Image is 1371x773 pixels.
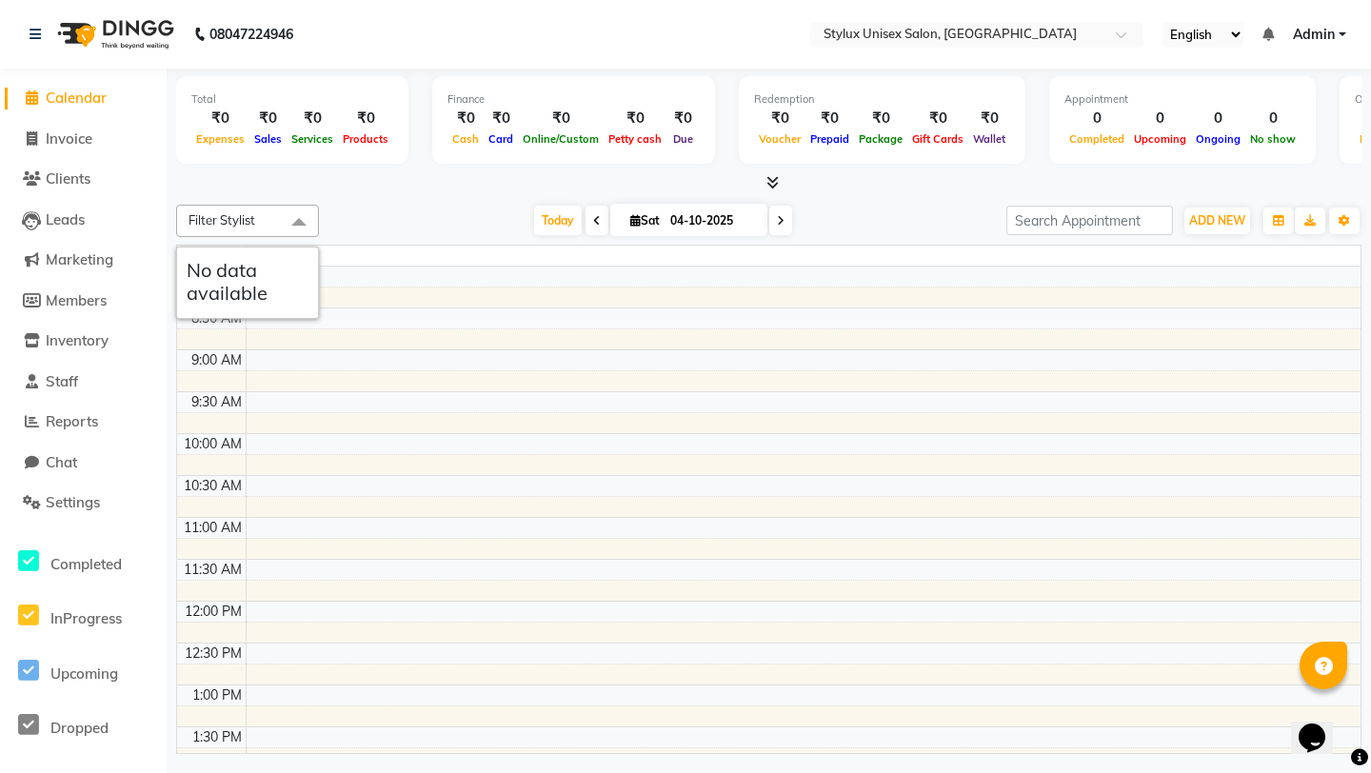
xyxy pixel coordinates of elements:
[46,453,77,471] span: Chat
[46,493,100,511] span: Settings
[447,108,484,129] div: ₹0
[181,602,246,622] div: 12:00 PM
[1184,208,1250,234] button: ADD NEW
[46,89,107,107] span: Calendar
[1064,132,1129,146] span: Completed
[604,108,666,129] div: ₹0
[191,108,249,129] div: ₹0
[1129,108,1191,129] div: 0
[5,492,162,514] a: Settings
[666,108,700,129] div: ₹0
[46,169,90,188] span: Clients
[907,132,968,146] span: Gift Cards
[181,644,246,664] div: 12:30 PM
[50,555,122,573] span: Completed
[49,8,179,61] img: logo
[46,291,107,309] span: Members
[1245,108,1301,129] div: 0
[534,206,582,235] span: Today
[1245,132,1301,146] span: No show
[5,168,162,190] a: Clients
[968,132,1010,146] span: Wallet
[5,88,162,109] a: Calendar
[447,91,700,108] div: Finance
[189,727,246,747] div: 1:30 PM
[50,664,118,683] span: Upcoming
[177,246,246,266] div: Stylist
[754,108,805,129] div: ₹0
[188,350,246,370] div: 9:00 AM
[1191,108,1245,129] div: 0
[626,213,665,228] span: Sat
[1064,108,1129,129] div: 0
[1006,206,1173,235] input: Search Appointment
[46,129,92,148] span: Invoice
[805,132,854,146] span: Prepaid
[50,609,122,627] span: InProgress
[668,132,698,146] span: Due
[5,209,162,231] a: Leads
[191,91,393,108] div: Total
[1129,132,1191,146] span: Upcoming
[854,132,907,146] span: Package
[191,132,249,146] span: Expenses
[5,371,162,393] a: Staff
[518,132,604,146] span: Online/Custom
[447,132,484,146] span: Cash
[665,207,760,235] input: 2025-10-04
[907,108,968,129] div: ₹0
[249,132,287,146] span: Sales
[46,412,98,430] span: Reports
[5,249,162,271] a: Marketing
[5,411,162,433] a: Reports
[338,132,393,146] span: Products
[1191,132,1245,146] span: Ongoing
[5,129,162,150] a: Invoice
[968,108,1010,129] div: ₹0
[754,132,805,146] span: Voucher
[187,259,308,305] h5: No data available
[50,719,109,737] span: Dropped
[189,685,246,705] div: 1:00 PM
[189,212,255,228] span: Filter Stylist
[180,518,246,538] div: 11:00 AM
[1189,213,1245,228] span: ADD NEW
[46,210,85,228] span: Leads
[1064,91,1301,108] div: Appointment
[5,330,162,352] a: Inventory
[338,108,393,129] div: ₹0
[209,8,293,61] b: 08047224946
[1291,697,1352,754] iframe: chat widget
[188,392,246,412] div: 9:30 AM
[287,108,338,129] div: ₹0
[518,108,604,129] div: ₹0
[46,331,109,349] span: Inventory
[180,476,246,496] div: 10:30 AM
[484,108,518,129] div: ₹0
[754,91,1010,108] div: Redemption
[854,108,907,129] div: ₹0
[805,108,854,129] div: ₹0
[249,108,287,129] div: ₹0
[604,132,666,146] span: Petty cash
[287,132,338,146] span: Services
[5,452,162,474] a: Chat
[484,132,518,146] span: Card
[180,434,246,454] div: 10:00 AM
[46,372,78,390] span: Staff
[46,250,113,268] span: Marketing
[180,560,246,580] div: 11:30 AM
[5,290,162,312] a: Members
[1293,25,1335,45] span: Admin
